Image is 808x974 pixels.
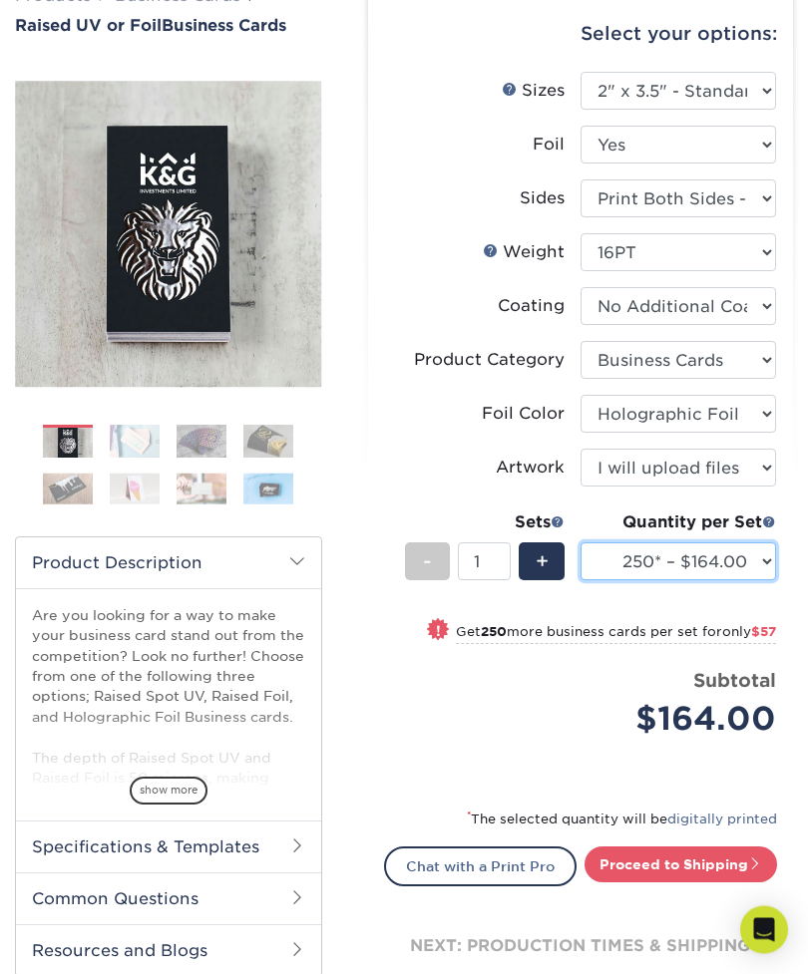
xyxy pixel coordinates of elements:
[722,625,776,640] span: only
[596,696,776,744] div: $164.00
[751,625,776,640] span: $57
[43,475,93,505] img: Business Cards 05
[15,17,322,36] a: Raised UV or FoilBusiness Cards
[16,538,321,589] h2: Product Description
[482,403,565,427] div: Foil Color
[15,82,322,389] img: Raised UV or Foil 01
[496,457,565,481] div: Artwork
[16,873,321,925] h2: Common Questions
[693,670,776,692] strong: Subtotal
[436,622,441,643] span: !
[16,821,321,873] h2: Specifications & Templates
[581,511,776,535] div: Quantity per Set
[740,906,788,954] div: Open Intercom Messenger
[405,511,565,535] div: Sets
[423,547,432,577] span: -
[502,80,565,104] div: Sizes
[667,812,777,827] a: digitally printed
[533,134,565,158] div: Foil
[15,17,322,36] h1: Business Cards
[536,547,549,577] span: +
[498,295,565,319] div: Coating
[177,425,226,460] img: Business Cards 03
[177,475,226,505] img: Business Cards 07
[15,17,162,36] span: Raised UV or Foil
[130,778,207,805] span: show more
[414,349,565,373] div: Product Category
[43,419,93,469] img: Business Cards 01
[585,847,777,883] a: Proceed to Shipping
[243,475,293,505] img: Business Cards 08
[110,425,160,460] img: Business Cards 02
[110,475,160,505] img: Business Cards 06
[467,812,777,827] small: The selected quantity will be
[384,847,577,887] a: Chat with a Print Pro
[481,625,507,640] strong: 250
[520,187,565,211] div: Sides
[456,625,776,645] small: Get more business cards per set for
[483,241,565,265] div: Weight
[243,425,293,460] img: Business Cards 04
